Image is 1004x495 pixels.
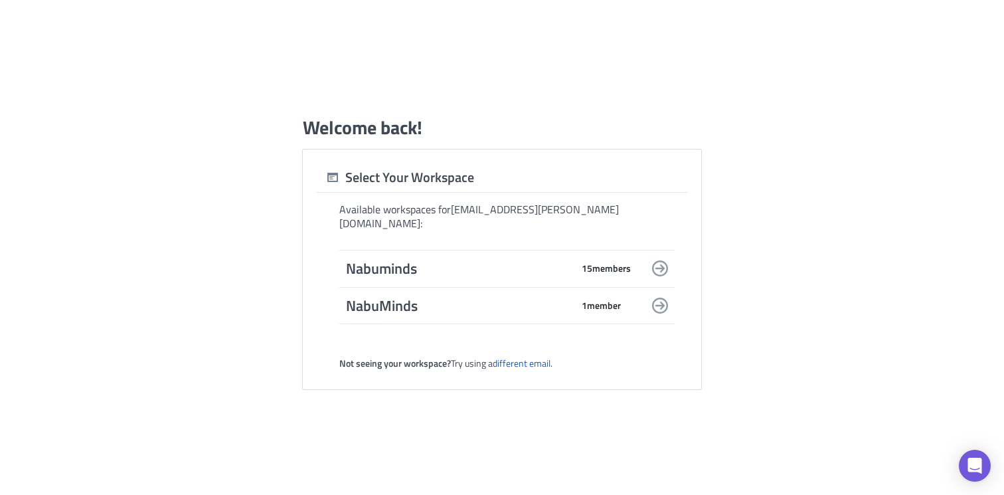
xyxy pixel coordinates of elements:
[959,450,991,482] div: Open Intercom Messenger
[346,259,572,278] span: Nabuminds
[339,357,675,369] div: Try using a .
[346,296,572,315] span: NabuMinds
[582,300,621,312] span: 1 member
[339,203,675,230] div: Available workspaces for [EMAIL_ADDRESS][PERSON_NAME][DOMAIN_NAME] :
[493,356,550,370] a: different email
[303,116,422,140] h1: Welcome back!
[316,169,474,186] div: Select Your Workspace
[339,356,451,370] strong: Not seeing your workspace?
[582,262,631,274] span: 15 member s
